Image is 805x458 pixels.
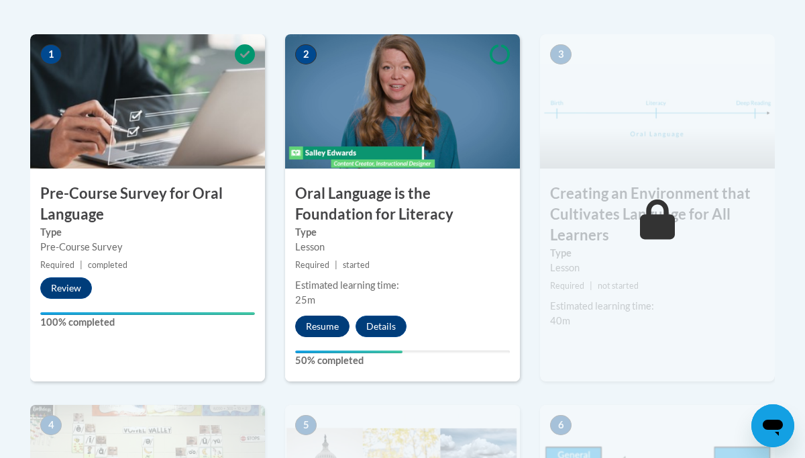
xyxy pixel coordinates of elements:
span: 4 [40,415,62,435]
label: 50% completed [295,353,510,368]
span: 2 [295,44,317,64]
span: 3 [550,44,572,64]
span: not started [598,281,639,291]
div: Estimated learning time: [295,278,510,293]
div: Pre-Course Survey [40,240,255,255]
iframe: Button to launch messaging window [751,404,794,447]
span: | [80,260,83,270]
div: Lesson [295,240,510,255]
h3: Pre-Course Survey for Oral Language [30,183,265,225]
div: Estimated learning time: [550,299,765,314]
img: Course Image [540,34,775,169]
div: Your progress [295,351,402,353]
h3: Oral Language is the Foundation for Literacy [285,183,520,225]
span: Required [295,260,329,270]
span: 40m [550,315,570,326]
span: Required [40,260,74,270]
span: 5 [295,415,317,435]
span: started [343,260,370,270]
span: Required [550,281,584,291]
img: Course Image [30,34,265,169]
h3: Creating an Environment that Cultivates Language for All Learners [540,183,775,245]
button: Details [356,316,407,337]
button: Resume [295,316,350,337]
label: Type [295,225,510,240]
span: completed [88,260,127,270]
span: 1 [40,44,62,64]
div: Lesson [550,261,765,275]
span: | [590,281,592,291]
label: Type [550,246,765,261]
div: Your progress [40,312,255,315]
span: | [335,260,337,270]
span: 25m [295,294,315,306]
label: Type [40,225,255,240]
img: Course Image [285,34,520,169]
span: 6 [550,415,572,435]
button: Review [40,277,92,299]
label: 100% completed [40,315,255,330]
